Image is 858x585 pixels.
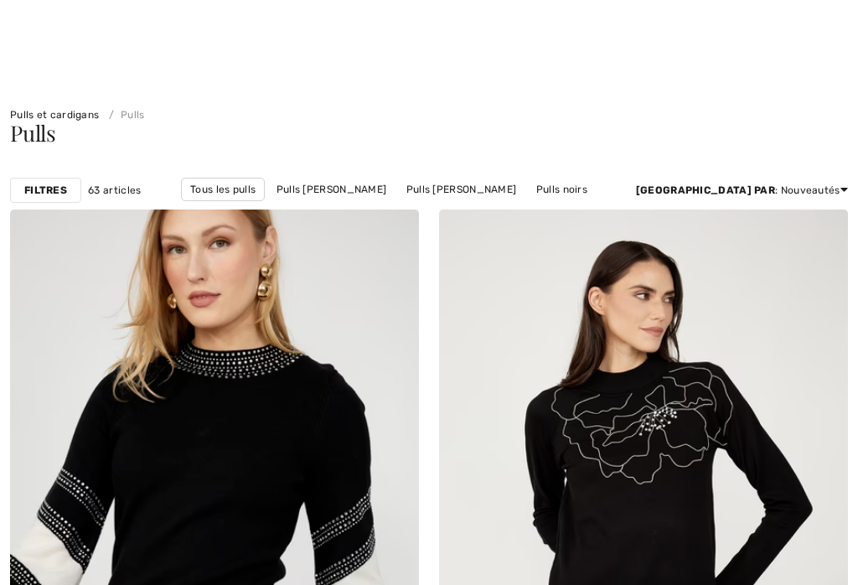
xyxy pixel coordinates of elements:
span: 63 articles [88,183,141,198]
a: Pulls noirs [528,179,596,200]
a: Pulls [PERSON_NAME] [268,179,395,200]
span: Pulls [10,118,56,148]
a: Pulls et cardigans [10,109,99,121]
strong: [GEOGRAPHIC_DATA] par [636,184,775,196]
a: À motifs [508,201,566,223]
div: : Nouveautés [636,183,848,198]
a: Uni [473,201,505,223]
a: Tous les pulls [181,178,265,201]
strong: Filtres [24,183,67,198]
a: Manches longue [289,201,386,223]
a: Pulls [PERSON_NAME] [398,179,525,200]
a: Manches 3/4 [389,201,469,223]
a: Pulls [102,109,145,121]
a: Pulls crème [210,201,286,223]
